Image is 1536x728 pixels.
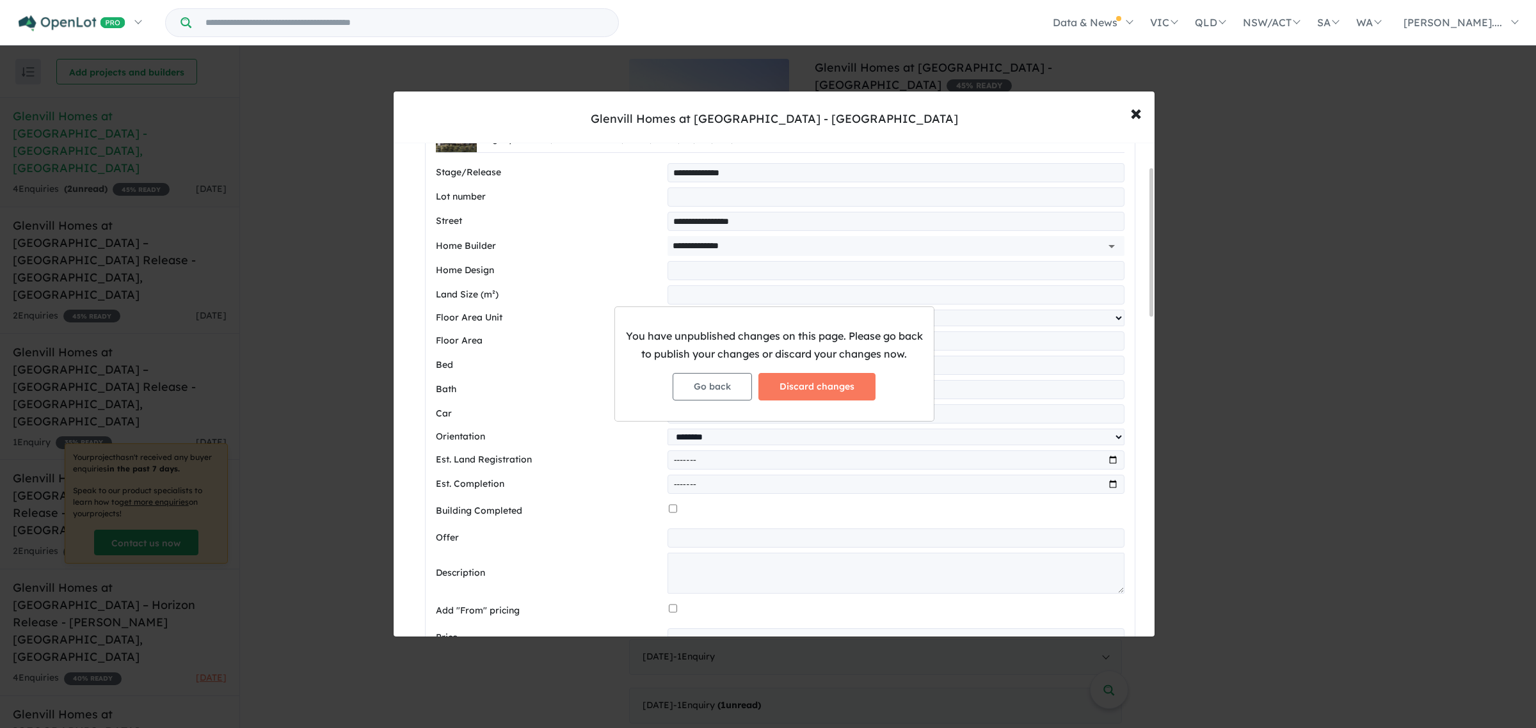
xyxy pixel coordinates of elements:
[194,9,616,36] input: Try estate name, suburb, builder or developer
[673,373,752,400] button: Go back
[1404,16,1502,29] span: [PERSON_NAME]....
[19,15,125,31] img: Openlot PRO Logo White
[758,373,876,400] button: Discard changes
[625,328,924,362] p: You have unpublished changes on this page. Please go back to publish your changes or discard your...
